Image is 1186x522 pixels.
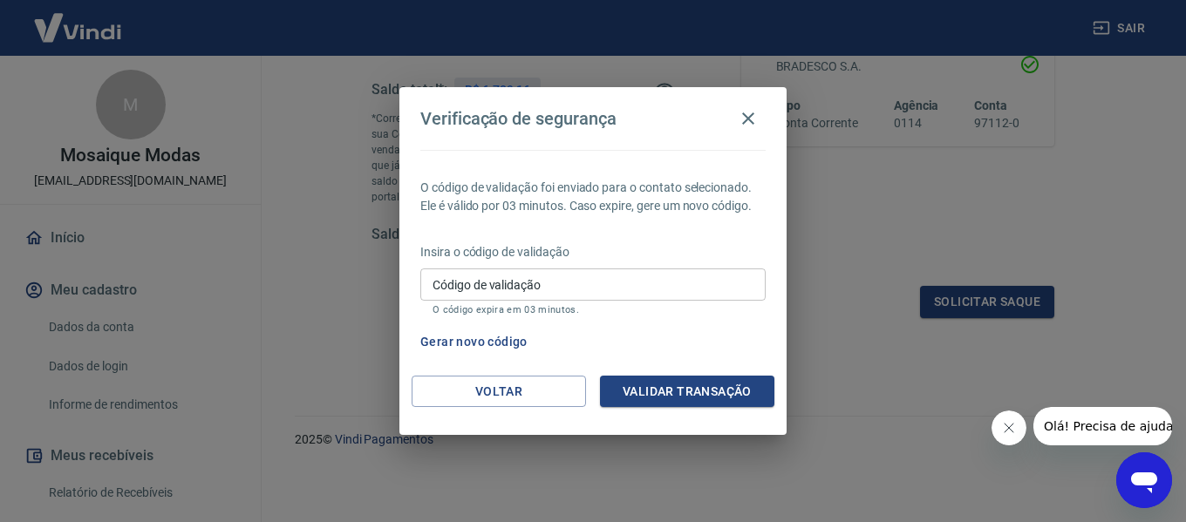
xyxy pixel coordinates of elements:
[412,376,586,408] button: Voltar
[413,326,535,358] button: Gerar novo código
[992,410,1026,445] iframe: Fechar mensagem
[1033,407,1172,445] iframe: Mensagem da empresa
[433,304,753,315] p: O código expira em 03 minutos.
[1116,452,1172,508] iframe: Botão para abrir a janela de mensagens
[420,108,617,129] h4: Verificação de segurança
[600,376,774,408] button: Validar transação
[10,12,147,26] span: Olá! Precisa de ajuda?
[420,243,766,261] p: Insira o código de validação
[420,179,766,215] p: O código de validação foi enviado para o contato selecionado. Ele é válido por 03 minutos. Caso e...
